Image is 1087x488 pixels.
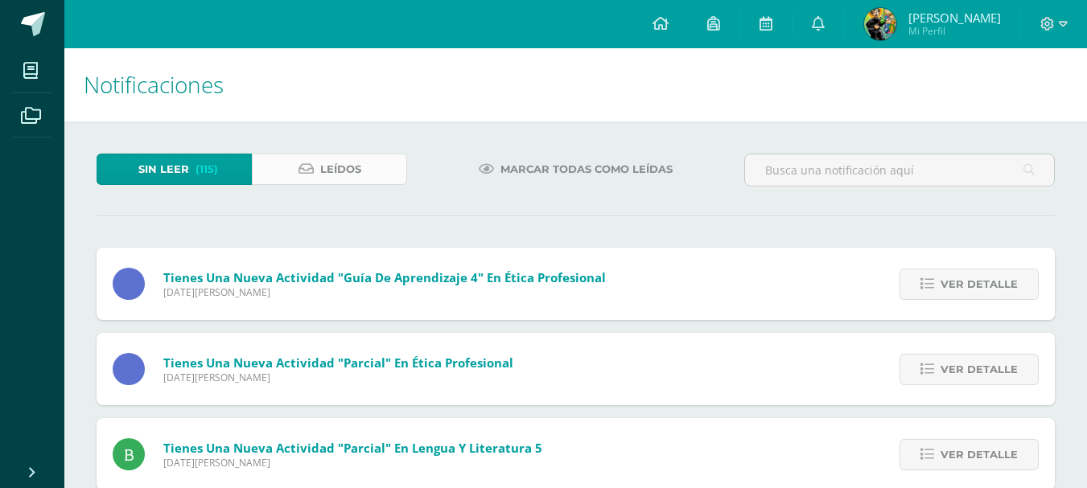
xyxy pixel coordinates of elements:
[252,154,407,185] a: Leídos
[84,69,224,100] span: Notificaciones
[138,154,189,184] span: Sin leer
[745,154,1054,186] input: Busca una notificación aquí
[163,456,542,470] span: [DATE][PERSON_NAME]
[320,154,361,184] span: Leídos
[196,154,218,184] span: (115)
[97,154,252,185] a: Sin leer(115)
[163,355,513,371] span: Tienes una nueva actividad "parcial" En Ética Profesional
[163,285,606,299] span: [DATE][PERSON_NAME]
[459,154,693,185] a: Marcar todas como leídas
[864,8,896,40] img: d41cf5c2293c978122edf211f325906e.png
[908,24,1001,38] span: Mi Perfil
[941,440,1018,470] span: Ver detalle
[163,371,513,384] span: [DATE][PERSON_NAME]
[908,10,1001,26] span: [PERSON_NAME]
[941,355,1018,384] span: Ver detalle
[941,269,1018,299] span: Ver detalle
[163,440,542,456] span: Tienes una nueva actividad "Parcial" En Lengua y Literatura 5
[163,269,606,285] span: Tienes una nueva actividad "guía de aprendizaje 4" En Ética Profesional
[500,154,673,184] span: Marcar todas como leídas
